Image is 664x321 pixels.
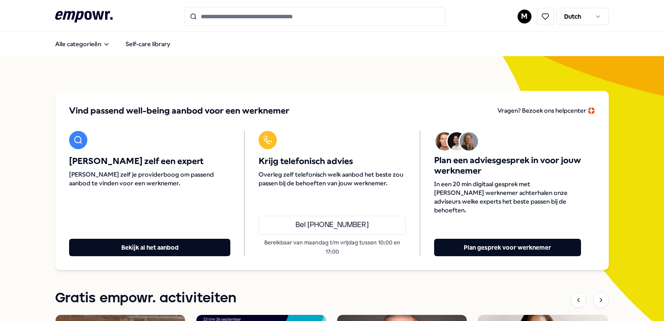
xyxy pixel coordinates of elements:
[69,170,230,187] span: [PERSON_NAME] zelf je providerboog om passend aanbod te vinden voor een werknemer.
[69,156,230,167] span: [PERSON_NAME] zelf een expert
[448,132,466,150] img: Avatar
[434,239,581,256] button: Plan gesprek voor werknemer
[518,10,531,23] button: M
[48,35,177,53] nav: Main
[48,35,117,53] button: Alle categorieën
[185,7,445,26] input: Search for products, categories or subcategories
[259,170,405,187] span: Overleg zelf telefonisch welk aanbod het beste zou passen bij de behoeften van jouw werknemer.
[259,238,405,256] p: Bereikbaar van maandag t/m vrijdag tussen 10:00 en 17:00
[434,155,581,176] span: Plan een adviesgesprek in voor jouw werknemer
[259,156,405,167] span: Krijg telefonisch advies
[435,132,454,150] img: Avatar
[259,216,405,235] a: Bel [PHONE_NUMBER]
[498,107,595,114] span: Vragen? Bezoek ons helpcenter 🛟
[498,105,595,117] a: Vragen? Bezoek ons helpcenter 🛟
[460,132,478,150] img: Avatar
[55,288,236,309] h1: Gratis empowr. activiteiten
[119,35,177,53] a: Self-care library
[69,239,230,256] button: Bekijk al het aanbod
[69,105,289,117] span: Vind passend well-being aanbod voor een werknemer
[434,180,581,214] span: In een 20 min digitaal gesprek met [PERSON_NAME] werknemer achterhalen onze adviseurs welke exper...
